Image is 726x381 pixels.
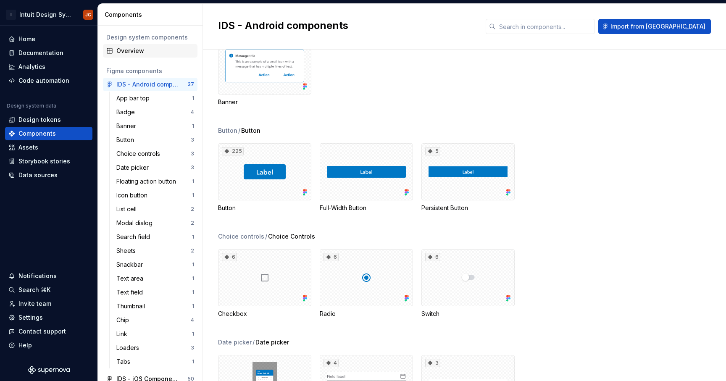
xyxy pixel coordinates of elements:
div: Figma components [106,67,194,75]
div: Banner [116,122,139,130]
div: Button [218,126,237,135]
div: 4 [191,109,194,116]
a: Sheets2 [113,244,197,258]
div: 3 [191,344,194,351]
a: Documentation [5,46,92,60]
a: Design tokens [5,113,92,126]
div: 6Switch [421,249,515,318]
div: Analytics [18,63,45,71]
div: Contact support [18,327,66,336]
div: Search field [116,233,153,241]
div: Thumbnail [116,302,148,310]
svg: Supernova Logo [28,366,70,374]
div: 3 [425,359,440,367]
div: Snackbar [116,260,146,269]
div: 5 [425,147,440,155]
div: Full-Width Button [320,143,413,212]
span: Button [241,126,260,135]
a: Thumbnail1 [113,300,197,313]
div: I [6,10,16,20]
button: Search ⌘K [5,283,92,297]
div: Text area [116,274,147,283]
div: Persistent Button [421,204,515,212]
a: App bar top1 [113,92,197,105]
a: Home [5,32,92,46]
div: 6Checkbox [218,249,311,318]
div: 1 [192,275,194,282]
div: 6Radio [320,249,413,318]
div: Overview [116,47,194,55]
div: App bar top [116,94,153,102]
div: Storybook stories [18,157,70,166]
div: Settings [18,313,43,322]
div: 3 [191,137,194,143]
div: Data sources [18,171,58,179]
a: Data sources [5,168,92,182]
div: Checkbox [218,310,311,318]
div: 2 [191,247,194,254]
div: Banner [218,98,311,106]
button: Import from [GEOGRAPHIC_DATA] [598,19,711,34]
div: Date picker [218,338,252,347]
a: Overview [103,44,197,58]
div: Switch [421,310,515,318]
input: Search in components... [496,19,595,34]
div: 1 [192,358,194,365]
div: Home [18,35,35,43]
a: Link1 [113,327,197,341]
div: 4 [324,359,339,367]
a: Chip4 [113,313,197,327]
a: Snackbar1 [113,258,197,271]
div: Design system components [106,33,194,42]
div: 37 [187,81,194,88]
div: Search ⌘K [18,286,50,294]
div: 6 [324,253,339,261]
div: Help [18,341,32,349]
div: 1 [192,95,194,102]
div: Notifications [18,272,57,280]
a: Invite team [5,297,92,310]
div: Invite team [18,300,51,308]
div: 1 [192,303,194,310]
div: List cell [116,205,140,213]
div: 3Banner [218,37,311,106]
button: Contact support [5,325,92,338]
div: Choice controls [116,150,163,158]
div: Loaders [116,344,142,352]
div: Text field [116,288,146,297]
a: Code automation [5,74,92,87]
h2: IDS - Android components [218,19,476,32]
a: IDS - Android components37 [103,78,197,91]
div: 3 [191,150,194,157]
div: 2 [191,220,194,226]
a: Loaders3 [113,341,197,355]
div: Floating action button [116,177,179,186]
a: Button3 [113,133,197,147]
div: Icon button [116,191,151,200]
a: Modal dialog2 [113,216,197,230]
div: 4 [191,317,194,323]
div: 1 [192,261,194,268]
div: Radio [320,310,413,318]
a: Assets [5,141,92,154]
div: Date picker [116,163,152,172]
a: Choice controls3 [113,147,197,160]
div: Button [218,204,311,212]
div: 1 [192,192,194,199]
div: Tabs [116,357,134,366]
div: Intuit Design System [19,11,73,19]
a: List cell2 [113,202,197,216]
a: Settings [5,311,92,324]
div: Documentation [18,49,63,57]
div: 225Button [218,143,311,212]
div: 6 [222,253,237,261]
a: Analytics [5,60,92,74]
a: Date picker3 [113,161,197,174]
div: 1 [192,178,194,185]
div: Full-Width Button [320,204,413,212]
a: Banner1 [113,119,197,133]
span: Date picker [255,338,289,347]
div: Code automation [18,76,69,85]
a: Text field1 [113,286,197,299]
